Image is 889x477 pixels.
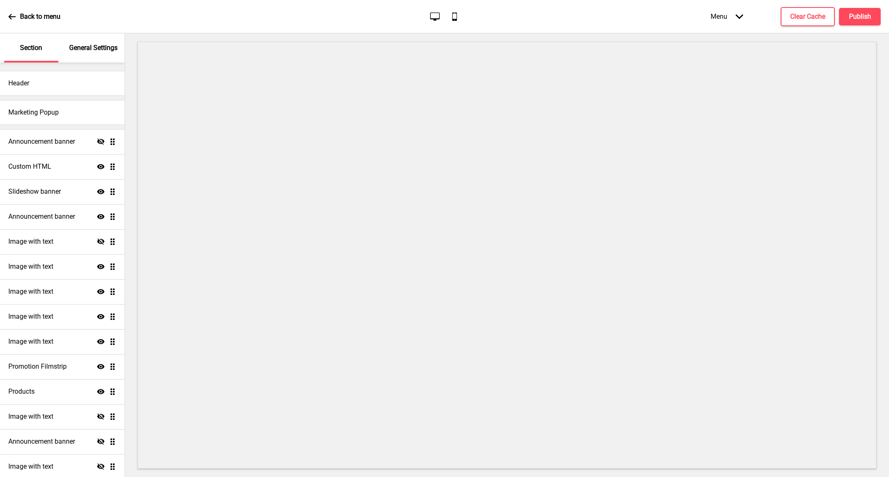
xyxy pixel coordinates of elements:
h4: Image with text [8,237,53,246]
h4: Publish [849,12,871,21]
h4: Announcement banner [8,437,75,446]
h4: Announcement banner [8,212,75,221]
h4: Products [8,387,35,396]
h4: Image with text [8,337,53,346]
button: Publish [839,8,881,25]
h4: Image with text [8,412,53,421]
h4: Image with text [8,462,53,471]
h4: Custom HTML [8,162,51,171]
h4: Clear Cache [790,12,825,21]
a: Back to menu [8,5,60,28]
h4: Header [8,79,29,88]
div: Menu [702,4,751,29]
h4: Image with text [8,287,53,296]
p: Section [20,43,42,52]
p: Back to menu [20,12,60,21]
h4: Announcement banner [8,137,75,146]
button: Clear Cache [781,7,835,26]
h4: Image with text [8,312,53,321]
h4: Slideshow banner [8,187,61,196]
h4: Promotion Filmstrip [8,362,67,371]
h4: Image with text [8,262,53,271]
p: General Settings [69,43,118,52]
h4: Marketing Popup [8,108,59,117]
